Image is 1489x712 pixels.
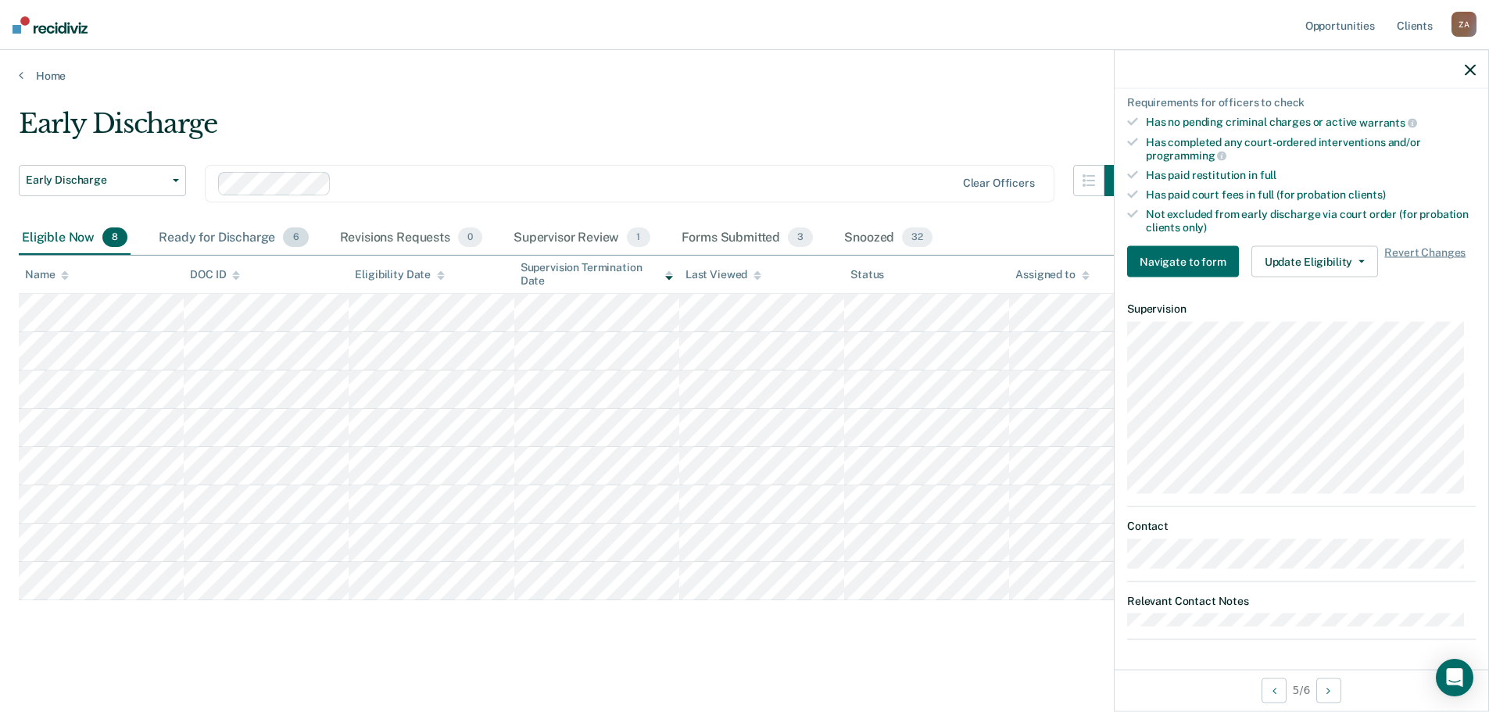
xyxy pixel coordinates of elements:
button: Update Eligibility [1251,246,1378,277]
span: 3 [788,227,813,248]
div: Not excluded from early discharge via court order (for probation clients [1146,207,1476,234]
div: Has paid restitution in [1146,169,1476,182]
div: Supervisor Review [510,221,653,256]
a: Home [19,69,1470,83]
span: programming [1146,149,1226,162]
div: Has no pending criminal charges or active [1146,116,1476,130]
span: 8 [102,227,127,248]
div: Has paid court fees in full (for probation [1146,188,1476,202]
div: Open Intercom Messenger [1436,659,1473,696]
a: Navigate to form link [1127,246,1245,277]
div: Ready for Discharge [156,221,311,256]
dt: Supervision [1127,302,1476,316]
div: Snoozed [841,221,936,256]
span: 0 [458,227,482,248]
span: clients) [1348,188,1386,201]
span: 1 [627,227,650,248]
div: Status [850,268,884,281]
div: Revisions Requests [337,221,485,256]
dt: Relevant Contact Notes [1127,594,1476,607]
div: Assigned to [1015,268,1089,281]
div: Requirements for officers to check [1127,96,1476,109]
img: Recidiviz [13,16,88,34]
span: Early Discharge [26,174,166,187]
span: only) [1183,220,1207,233]
span: warrants [1359,116,1417,129]
div: Forms Submitted [678,221,817,256]
div: 5 / 6 [1115,669,1488,710]
div: Early Discharge [19,108,1136,152]
div: Clear officers [963,177,1035,190]
div: Has completed any court-ordered interventions and/or [1146,135,1476,162]
div: DOC ID [190,268,240,281]
div: Eligibility Date [355,268,445,281]
span: 32 [902,227,932,248]
div: Eligible Now [19,221,131,256]
button: Next Opportunity [1316,678,1341,703]
dt: Contact [1127,520,1476,533]
span: full [1260,169,1276,181]
button: Previous Opportunity [1262,678,1287,703]
span: Revert Changes [1384,246,1466,277]
div: Supervision Termination Date [521,261,673,288]
div: Name [25,268,69,281]
div: Z A [1451,12,1476,37]
span: 6 [283,227,308,248]
div: Last Viewed [685,268,761,281]
button: Navigate to form [1127,246,1239,277]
